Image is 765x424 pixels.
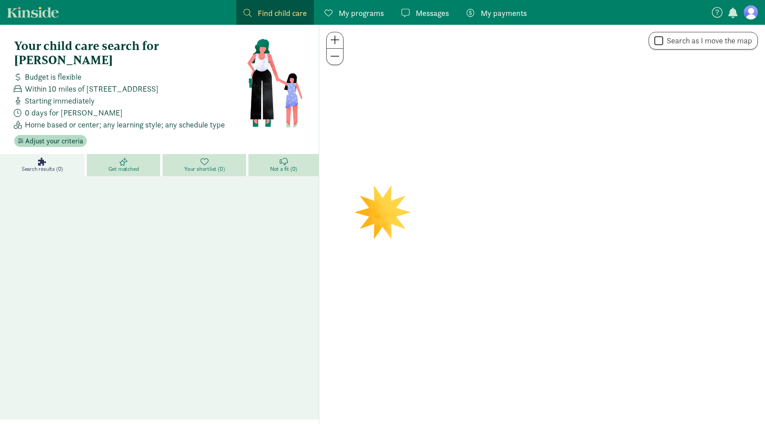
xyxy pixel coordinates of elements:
span: Budget is flexible [25,71,81,83]
h4: Your child care search for [PERSON_NAME] [14,39,247,67]
span: Not a fit (0) [270,166,297,173]
span: My payments [481,7,527,19]
span: Home based or center; any learning style; any schedule type [25,119,225,131]
span: Adjust your criteria [25,136,83,146]
span: Within 10 miles of [STREET_ADDRESS] [25,83,158,95]
span: 0 days for [PERSON_NAME] [25,107,123,119]
a: Not a fit (0) [248,154,319,176]
a: Kinside [7,7,59,18]
button: Adjust your criteria [14,135,87,147]
label: Search as I move the map [663,35,752,46]
span: My programs [339,7,384,19]
a: Your shortlist (0) [162,154,248,176]
span: Find child care [258,7,307,19]
span: Your shortlist (0) [184,166,224,173]
span: Search results (0) [22,166,63,173]
span: Get matched [108,166,139,173]
span: Messages [416,7,449,19]
a: Get matched [87,154,162,176]
span: Starting immediately [25,95,95,107]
